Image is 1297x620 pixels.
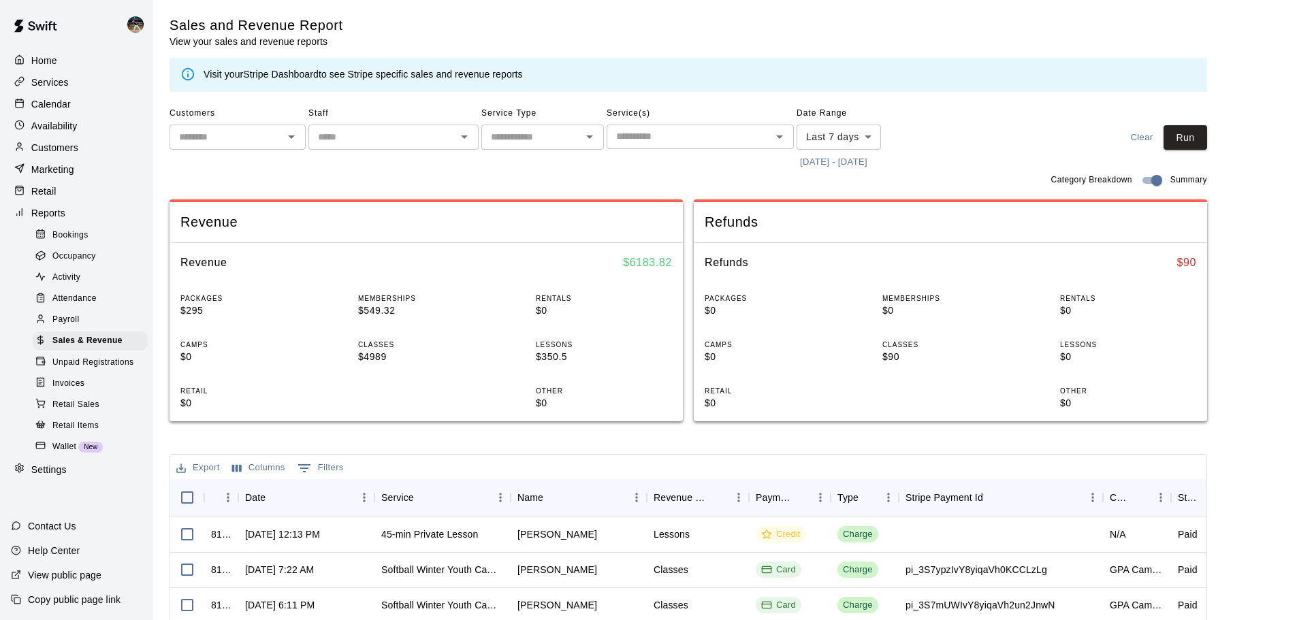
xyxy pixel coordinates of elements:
p: LESSONS [1060,340,1196,350]
a: Activity [33,267,153,289]
span: Service(s) [607,103,794,125]
span: Refunds [705,213,1196,231]
a: Stripe Dashboard [243,69,319,80]
div: Softball Winter Youth Camp (4th - 7th Grade) [381,563,504,576]
p: LESSONS [536,340,672,350]
button: Sort [414,488,433,507]
h6: Revenue [180,254,227,272]
div: Date [238,478,374,517]
p: View your sales and revenue reports [170,35,343,48]
div: Activity [33,268,148,287]
span: Activity [52,271,80,284]
span: Service Type [481,103,604,125]
button: Clear [1120,125,1164,150]
p: RENTALS [1060,293,1196,304]
div: 819190 [211,563,231,576]
h5: Sales and Revenue Report [170,16,343,35]
a: Calendar [11,94,142,114]
p: $295 [180,304,317,318]
button: Menu [810,487,831,508]
div: Service [381,478,414,517]
button: Show filters [294,457,347,479]
button: Open [282,127,301,146]
div: Visit your to see Stripe specific sales and revenue reports [204,67,523,82]
p: $0 [882,304,1019,318]
a: Attendance [33,289,153,310]
div: 45-min Private Lesson [381,527,478,541]
p: $0 [536,396,672,410]
div: Christa Smelko [517,527,597,541]
span: Attendance [52,292,97,306]
a: Retail Sales [33,394,153,415]
h6: $ 6183.82 [623,254,672,272]
div: Name [517,478,543,517]
span: Occupancy [52,250,96,263]
span: Customers [170,103,306,125]
div: Customers [11,137,142,158]
p: Home [31,54,57,67]
a: WalletNew [33,436,153,457]
div: Service [374,478,511,517]
a: Availability [11,116,142,136]
p: RETAIL [180,386,317,396]
div: Charge [843,528,873,541]
button: Sort [709,488,728,507]
a: Marketing [11,159,142,180]
a: Bookings [33,225,153,246]
a: Settings [11,459,142,480]
div: Unpaid Registrations [33,353,148,372]
div: Sep 16, 2025, 12:13 PM [245,527,320,541]
p: OTHER [536,386,672,396]
div: N/A [1110,527,1126,541]
p: Help Center [28,544,80,557]
p: OTHER [1060,386,1196,396]
div: Nolan Gilbert [125,11,153,38]
h6: Refunds [705,254,748,272]
a: Retail Items [33,415,153,436]
div: WalletNew [33,438,148,457]
button: Menu [218,487,238,508]
p: CAMPS [180,340,317,350]
button: Menu [878,487,899,508]
button: Menu [354,487,374,508]
button: Export [173,457,223,478]
div: Type [837,478,859,517]
div: Meghan Larsen [517,598,597,612]
a: Services [11,72,142,93]
div: GPA Camps Early Bird [1110,598,1164,612]
div: Coupon [1110,478,1132,517]
p: $0 [1060,350,1196,364]
a: Unpaid Registrations [33,352,153,373]
div: Classes [654,598,688,612]
div: Sales & Revenue [33,331,148,350]
button: Sort [543,488,562,507]
h6: $ 90 [1176,254,1196,272]
button: Select columns [229,457,289,478]
div: Attendance [33,289,148,308]
p: Marketing [31,163,74,176]
a: Payroll [33,310,153,331]
p: CLASSES [358,340,494,350]
p: Settings [31,463,67,476]
div: Payment Method [749,478,831,517]
span: Bookings [52,229,89,242]
div: Lessons [654,527,690,541]
span: Sales & Revenue [52,334,123,348]
span: New [78,443,103,451]
p: MEMBERSHIPS [882,293,1019,304]
p: View public page [28,568,101,582]
div: Paid [1178,563,1198,576]
p: Services [31,76,69,89]
div: Credit [761,528,801,541]
div: 818578 [211,598,231,612]
a: Invoices [33,373,153,394]
div: Paid [1178,527,1198,541]
div: Date [245,478,266,517]
div: Status [1178,478,1200,517]
p: PACKAGES [180,293,317,304]
div: Last 7 days [797,125,881,150]
div: Retail [11,181,142,201]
